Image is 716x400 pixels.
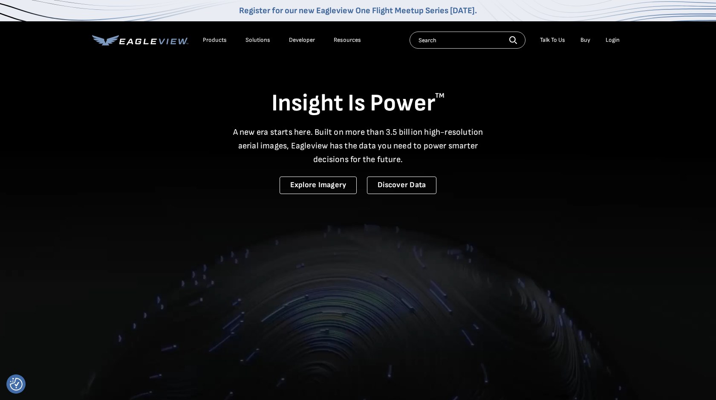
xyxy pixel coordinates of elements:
a: Explore Imagery [280,177,357,194]
a: Discover Data [367,177,436,194]
button: Consent Preferences [10,378,23,391]
p: A new era starts here. Built on more than 3.5 billion high-resolution aerial images, Eagleview ha... [228,125,488,166]
a: Developer [289,36,315,44]
div: Solutions [245,36,270,44]
a: Buy [580,36,590,44]
h1: Insight Is Power [92,89,624,119]
sup: TM [435,92,445,100]
div: Products [203,36,227,44]
div: Talk To Us [540,36,565,44]
div: Login [606,36,620,44]
input: Search [410,32,525,49]
img: Revisit consent button [10,378,23,391]
div: Resources [334,36,361,44]
a: Register for our new Eagleview One Flight Meetup Series [DATE]. [239,6,477,16]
